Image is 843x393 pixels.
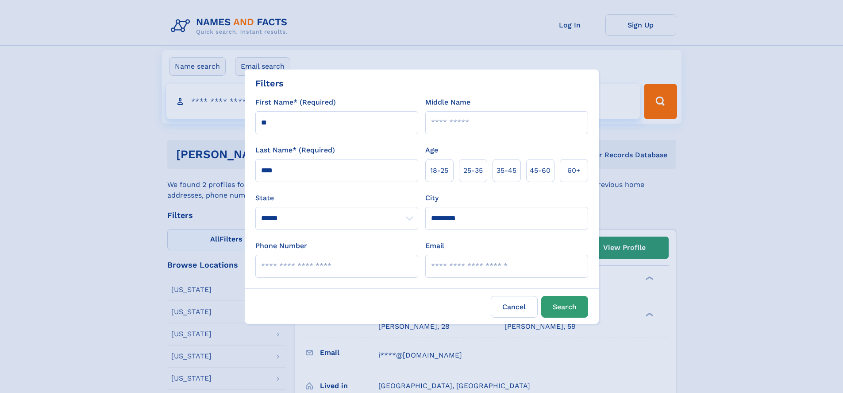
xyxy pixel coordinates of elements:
[255,145,335,156] label: Last Name* (Required)
[425,193,439,203] label: City
[255,241,307,251] label: Phone Number
[255,193,418,203] label: State
[430,165,448,176] span: 18‑25
[255,97,336,108] label: First Name* (Required)
[425,145,438,156] label: Age
[491,296,538,318] label: Cancel
[567,165,581,176] span: 60+
[541,296,588,318] button: Search
[497,165,516,176] span: 35‑45
[463,165,483,176] span: 25‑35
[255,77,284,90] div: Filters
[425,97,470,108] label: Middle Name
[530,165,550,176] span: 45‑60
[425,241,444,251] label: Email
